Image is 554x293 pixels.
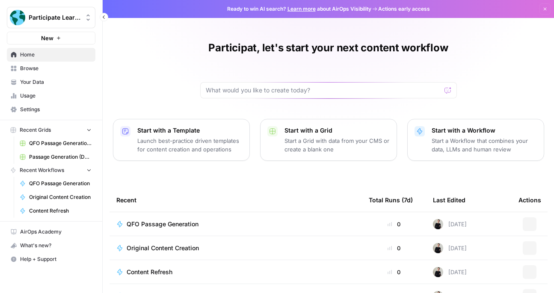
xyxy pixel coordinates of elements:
a: QFO Passage Generation [16,177,95,190]
img: Participate Learning Logo [10,10,25,25]
button: Start with a TemplateLaunch best-practice driven templates for content creation and operations [113,119,250,161]
div: Last Edited [433,188,465,212]
button: What's new? [7,239,95,252]
p: Start with a Template [137,126,243,135]
span: Participate Learning [29,13,80,22]
a: Content Refresh [16,204,95,218]
span: Browse [20,65,92,72]
p: Start with a Grid [284,126,390,135]
a: AirOps Academy [7,225,95,239]
span: Recent Grids [20,126,51,134]
span: QFO Passage Generation [29,180,92,187]
button: Start with a GridStart a Grid with data from your CMS or create a blank one [260,119,397,161]
span: Original Content Creation [29,193,92,201]
button: Recent Workflows [7,164,95,177]
span: Your Data [20,78,92,86]
img: rzyuksnmva7rad5cmpd7k6b2ndco [433,267,443,277]
a: QFO Passage Generation Grid [16,136,95,150]
button: New [7,32,95,44]
div: [DATE] [433,267,467,277]
img: rzyuksnmva7rad5cmpd7k6b2ndco [433,219,443,229]
a: QFO Passage Generation [116,220,355,228]
a: Usage [7,89,95,103]
div: [DATE] [433,219,467,229]
span: Content Refresh [127,268,172,276]
button: Recent Grids [7,124,95,136]
span: AirOps Academy [20,228,92,236]
div: 0 [369,244,419,252]
p: Launch best-practice driven templates for content creation and operations [137,136,243,154]
a: Browse [7,62,95,75]
span: Actions early access [378,5,430,13]
div: Actions [518,188,541,212]
div: Total Runs (7d) [369,188,413,212]
div: Recent [116,188,355,212]
div: [DATE] [433,243,467,253]
span: Original Content Creation [127,244,199,252]
a: Passage Generation (Deep Research) Grid [16,150,95,164]
span: Help + Support [20,255,92,263]
a: Original Content Creation [16,190,95,204]
span: Usage [20,92,92,100]
p: Start a Grid with data from your CMS or create a blank one [284,136,390,154]
p: Start with a Workflow [432,126,537,135]
input: What would you like to create today? [206,86,441,95]
span: Recent Workflows [20,166,64,174]
span: QFO Passage Generation [127,220,198,228]
span: QFO Passage Generation Grid [29,139,92,147]
span: Settings [20,106,92,113]
img: rzyuksnmva7rad5cmpd7k6b2ndco [433,243,443,253]
span: Passage Generation (Deep Research) Grid [29,153,92,161]
a: Settings [7,103,95,116]
button: Start with a WorkflowStart a Workflow that combines your data, LLMs and human review [407,119,544,161]
span: New [41,34,53,42]
span: Home [20,51,92,59]
a: Your Data [7,75,95,89]
span: Content Refresh [29,207,92,215]
a: Content Refresh [116,268,355,276]
p: Start a Workflow that combines your data, LLMs and human review [432,136,537,154]
button: Help + Support [7,252,95,266]
a: Original Content Creation [116,244,355,252]
button: Workspace: Participate Learning [7,7,95,28]
div: 0 [369,220,419,228]
a: Home [7,48,95,62]
a: Learn more [287,6,316,12]
h1: Participat, let's start your next content workflow [208,41,448,55]
span: Ready to win AI search? about AirOps Visibility [227,5,371,13]
div: 0 [369,268,419,276]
